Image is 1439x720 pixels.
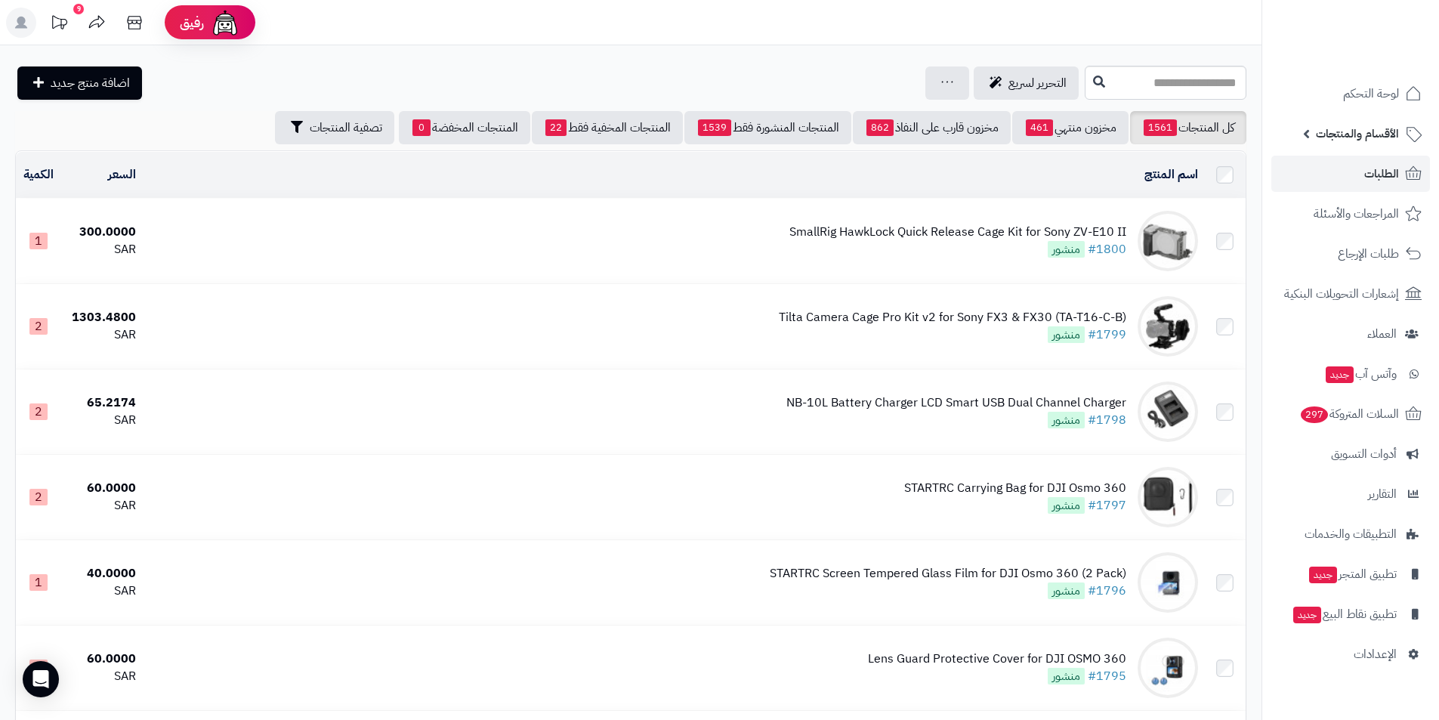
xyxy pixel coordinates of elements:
[23,661,59,697] div: Open Intercom Messenger
[1271,236,1430,272] a: طلبات الإرجاع
[51,74,130,92] span: اضافة منتج جديد
[1336,42,1425,74] img: logo-2.png
[1338,243,1399,264] span: طلبات الإرجاع
[29,574,48,591] span: 1
[66,480,135,497] div: 60.0000
[1138,382,1198,442] img: NB-10L Battery Charger LCD Smart USB Dual Channel Charger
[180,14,204,32] span: رفيق
[1088,496,1126,515] a: #1797
[1271,76,1430,112] a: لوحة التحكم
[1367,323,1397,345] span: العملاء
[532,111,683,144] a: المنتجات المخفية فقط22
[29,318,48,335] span: 2
[1048,497,1085,514] span: منشور
[66,412,135,429] div: SAR
[1138,552,1198,613] img: STARTRC Screen Tempered Glass Film for DJI Osmo 360 (2 Pack)
[1271,556,1430,592] a: تطبيق المتجرجديد
[66,650,135,668] div: 60.0000
[1048,412,1085,428] span: منشور
[1088,582,1126,600] a: #1796
[66,582,135,600] div: SAR
[1138,638,1198,698] img: Lens Guard Protective Cover for DJI OSMO 360
[1364,163,1399,184] span: الطلبات
[698,119,731,136] span: 1539
[23,165,54,184] a: الكمية
[66,241,135,258] div: SAR
[1271,356,1430,392] a: وآتس آبجديد
[1088,411,1126,429] a: #1798
[1343,83,1399,104] span: لوحة التحكم
[853,111,1011,144] a: مخزون قارب على النفاذ862
[866,119,894,136] span: 862
[1088,667,1126,685] a: #1795
[1008,74,1067,92] span: التحرير لسريع
[17,66,142,100] a: اضافة منتج جديد
[1144,165,1198,184] a: اسم المنتج
[545,119,567,136] span: 22
[412,119,431,136] span: 0
[1305,524,1397,545] span: التطبيقات والخدمات
[1293,607,1321,623] span: جديد
[904,480,1126,497] div: STARTRC Carrying Bag for DJI Osmo 360
[770,565,1126,582] div: STARTRC Screen Tempered Glass Film for DJI Osmo 360 (2 Pack)
[1130,111,1246,144] a: كل المنتجات1561
[1048,668,1085,684] span: منشور
[779,309,1126,326] div: Tilta Camera Cage Pro Kit v2 for Sony FX3 & FX30 (TA-T16-C-B)
[66,394,135,412] div: 65.2174
[399,111,530,144] a: المنتجات المخفضة0
[275,111,394,144] button: تصفية المنتجات
[66,309,135,326] div: 1303.4800
[1271,596,1430,632] a: تطبيق نقاط البيعجديد
[1292,604,1397,625] span: تطبيق نقاط البيع
[1271,636,1430,672] a: الإعدادات
[1048,326,1085,343] span: منشور
[1088,240,1126,258] a: #1800
[210,8,240,38] img: ai-face.png
[868,650,1126,668] div: Lens Guard Protective Cover for DJI OSMO 360
[73,4,84,14] div: 9
[108,165,136,184] a: السعر
[1138,211,1198,271] img: SmallRig HawkLock Quick Release Cage Kit for Sony ZV-E10 II
[1324,363,1397,385] span: وآتس آب
[1271,156,1430,192] a: الطلبات
[1271,276,1430,312] a: إشعارات التحويلات البنكية
[66,668,135,685] div: SAR
[1284,283,1399,304] span: إشعارات التحويلات البنكية
[684,111,851,144] a: المنتجات المنشورة فقط1539
[66,497,135,515] div: SAR
[1048,582,1085,599] span: منشور
[1309,567,1337,583] span: جديد
[29,660,48,676] span: 3
[1368,484,1397,505] span: التقارير
[1271,436,1430,472] a: أدوات التسويق
[1316,123,1399,144] span: الأقسام والمنتجات
[29,489,48,505] span: 2
[1026,119,1053,136] span: 461
[1314,203,1399,224] span: المراجعات والأسئلة
[29,403,48,420] span: 2
[1354,644,1397,665] span: الإعدادات
[974,66,1079,100] a: التحرير لسريع
[1138,296,1198,357] img: Tilta Camera Cage Pro Kit v2 for Sony FX3 & FX30 (TA-T16-C-B)
[1144,119,1177,136] span: 1561
[789,224,1126,241] div: SmallRig HawkLock Quick Release Cage Kit for Sony ZV-E10 II
[1271,396,1430,432] a: السلات المتروكة297
[1301,406,1328,423] span: 297
[1088,326,1126,344] a: #1799
[1326,366,1354,383] span: جديد
[66,224,135,241] div: 300.0000
[1299,403,1399,425] span: السلات المتروكة
[786,394,1126,412] div: NB-10L Battery Charger LCD Smart USB Dual Channel Charger
[66,326,135,344] div: SAR
[66,565,135,582] div: 40.0000
[1271,516,1430,552] a: التطبيقات والخدمات
[1012,111,1129,144] a: مخزون منتهي461
[310,119,382,137] span: تصفية المنتجات
[1308,564,1397,585] span: تطبيق المتجر
[29,233,48,249] span: 1
[40,8,78,42] a: تحديثات المنصة
[1331,443,1397,465] span: أدوات التسويق
[1271,196,1430,232] a: المراجعات والأسئلة
[1138,467,1198,527] img: STARTRC Carrying Bag for DJI Osmo 360
[1271,316,1430,352] a: العملاء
